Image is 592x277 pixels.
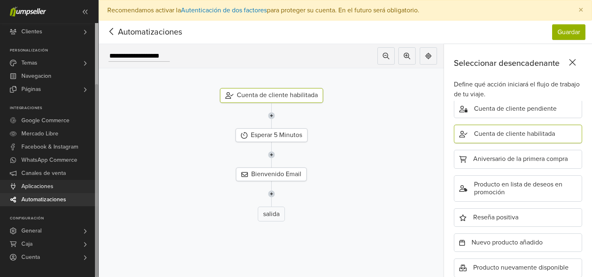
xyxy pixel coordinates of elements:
span: × [578,4,583,16]
span: Facebook & Instagram [21,140,78,154]
div: Nuevo producto añadido [454,233,582,252]
span: Google Commerce [21,114,69,127]
div: Producto nuevamente disponible [454,258,582,277]
span: Navegacion [21,70,51,83]
div: Cuenta de cliente pendiente [454,100,582,118]
span: General [21,224,42,237]
div: Seleccionar desencadenante [454,57,579,70]
span: Canales de venta [21,167,66,180]
div: Producto en lista de deseos en promoción [454,175,582,202]
span: Aplicaciones [21,180,53,193]
span: WhatsApp Commerce [21,154,77,167]
span: Cuenta [21,251,40,264]
p: Configuración [10,216,98,221]
div: Cuenta de cliente habilitada [454,125,582,143]
span: Automatizaciones [21,193,66,206]
img: line-7960e5f4d2b50ad2986e.svg [268,142,275,168]
div: Esperar 5 Minutos [236,128,308,142]
button: Guardar [552,24,585,40]
span: Mercado Libre [21,127,58,140]
span: Automatizaciones [105,26,169,38]
span: Caja [21,237,32,251]
div: Aniversario de la primera compra [454,150,582,168]
img: line-7960e5f4d2b50ad2986e.svg [268,181,275,207]
a: Autenticación de dos factores [181,6,267,14]
p: Integraciones [10,106,98,111]
div: Bienvenido Email [236,168,307,181]
span: Clientes [21,25,42,38]
div: Define qué acción iniciará el flujo de trabajo de tu viaje. [454,79,582,99]
div: salida [258,207,285,221]
img: line-7960e5f4d2b50ad2986e.svg [268,103,275,128]
span: Páginas [21,83,41,96]
button: Close [570,0,592,20]
div: Reseña positiva [454,208,582,227]
div: Cuenta de cliente habilitada [220,88,323,103]
span: Temas [21,56,37,70]
p: Personalización [10,48,98,53]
